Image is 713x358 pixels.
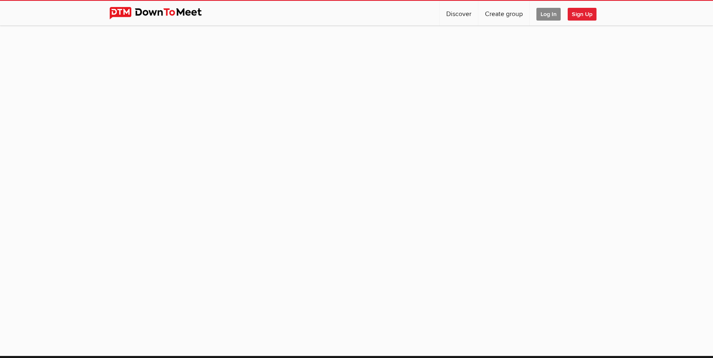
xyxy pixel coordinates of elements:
span: Sign Up [568,8,596,21]
a: Discover [440,1,478,26]
a: Sign Up [568,1,603,26]
a: Log In [530,1,567,26]
a: Create group [478,1,529,26]
span: Log In [536,8,561,21]
img: DownToMeet [110,7,214,19]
